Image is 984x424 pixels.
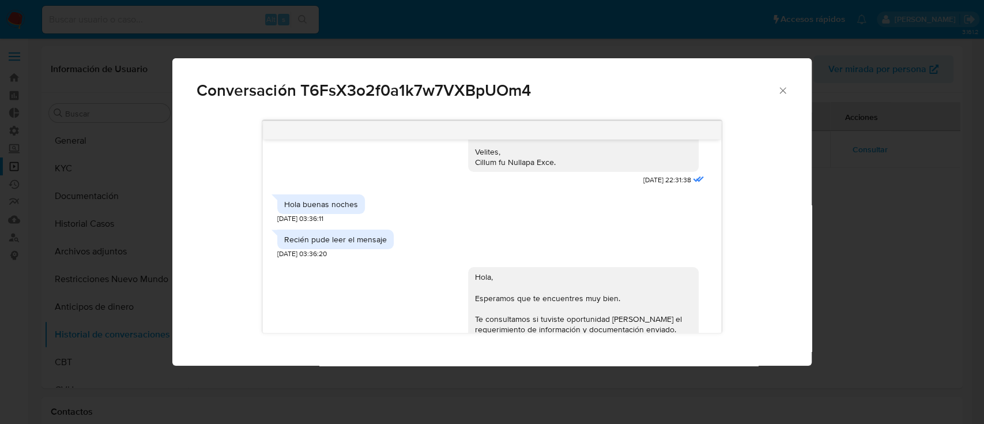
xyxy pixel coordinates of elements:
span: [DATE] 03:36:11 [277,214,323,224]
button: Cerrar [777,85,787,95]
div: Hola buenas noches [284,199,358,209]
div: Recién pude leer el mensaje [284,234,387,245]
span: [DATE] 03:36:20 [277,249,327,259]
span: [DATE] 22:31:38 [643,175,691,185]
span: Conversación T6FsX3o2f0a1k7w7VXBpUOm4 [197,82,777,99]
div: Comunicación [172,58,811,366]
